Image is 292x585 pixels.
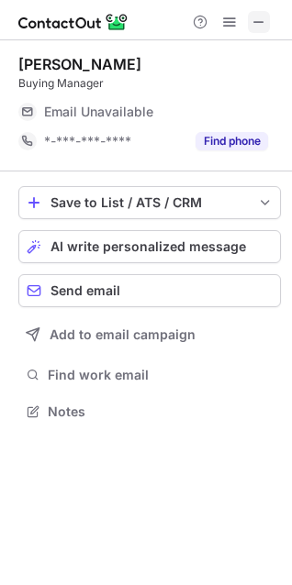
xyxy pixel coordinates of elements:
[51,195,249,210] div: Save to List / ATS / CRM
[51,239,246,254] span: AI write personalized message
[18,399,281,425] button: Notes
[18,230,281,263] button: AI write personalized message
[48,367,274,383] span: Find work email
[18,75,281,92] div: Buying Manager
[18,318,281,351] button: Add to email campaign
[196,132,268,150] button: Reveal Button
[18,11,129,33] img: ContactOut v5.3.10
[18,274,281,307] button: Send email
[48,403,274,420] span: Notes
[18,362,281,388] button: Find work email
[50,327,196,342] span: Add to email campaign
[18,55,141,73] div: [PERSON_NAME]
[18,186,281,219] button: save-profile-one-click
[44,104,153,120] span: Email Unavailable
[51,283,120,298] span: Send email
